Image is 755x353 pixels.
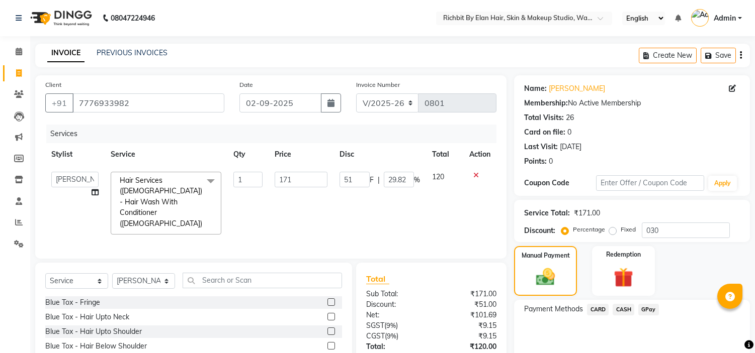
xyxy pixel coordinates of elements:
label: Redemption [606,250,641,259]
div: Blue Tox - Hair Below Shoulder [45,341,147,351]
div: ₹51.00 [432,299,505,310]
th: Qty [227,143,268,166]
div: Points: [524,156,547,167]
label: Invoice Number [356,80,400,89]
input: Enter Offer / Coupon Code [596,175,704,191]
span: Hair Services ([DEMOGRAPHIC_DATA]) - Hair Wash With Conditioner ([DEMOGRAPHIC_DATA]) [120,176,202,228]
th: Action [463,143,496,166]
div: Coupon Code [524,178,596,188]
button: Create New [639,48,697,63]
button: Apply [708,176,737,191]
div: ₹9.15 [432,320,505,331]
div: Total Visits: [524,112,564,123]
div: 0 [549,156,553,167]
span: Total [366,274,389,284]
img: _gift.svg [608,265,639,290]
div: Blue Tox - Hair Upto Neck [45,312,129,322]
th: Stylist [45,143,105,166]
input: Search by Name/Mobile/Email/Code [72,93,224,112]
div: Discount: [524,225,555,236]
span: Payment Methods [524,304,583,314]
div: No Active Membership [524,98,740,108]
div: Sub Total: [359,289,432,299]
button: +91 [45,93,73,112]
div: 26 [566,112,574,123]
div: Name: [524,83,547,94]
label: Client [45,80,61,89]
label: Date [239,80,253,89]
span: 9% [386,321,396,329]
div: [DATE] [560,142,581,152]
label: Percentage [573,225,605,234]
button: Save [701,48,736,63]
div: ₹120.00 [432,341,505,352]
div: Net: [359,310,432,320]
div: Services [46,125,504,143]
label: Fixed [621,225,636,234]
a: PREVIOUS INVOICES [97,48,167,57]
a: INVOICE [47,44,85,62]
div: Discount: [359,299,432,310]
div: ₹101.69 [432,310,505,320]
span: SGST [366,321,384,330]
span: | [378,175,380,185]
div: 0 [567,127,571,138]
label: Manual Payment [522,251,570,260]
img: logo [26,4,95,32]
span: % [414,175,420,185]
span: F [370,175,374,185]
span: GPay [638,304,659,315]
iframe: chat widget [713,313,745,343]
th: Total [426,143,463,166]
div: ₹171.00 [432,289,505,299]
div: Service Total: [524,208,570,218]
img: _cash.svg [530,266,560,288]
input: Search or Scan [183,273,342,288]
th: Service [105,143,227,166]
span: CARD [587,304,609,315]
div: Blue Tox - Fringe [45,297,100,308]
span: CASH [613,304,634,315]
div: Last Visit: [524,142,558,152]
span: Admin [714,13,736,24]
div: ( ) [359,320,432,331]
th: Price [269,143,333,166]
a: [PERSON_NAME] [549,83,605,94]
div: ( ) [359,331,432,341]
span: CGST [366,331,385,340]
div: Blue Tox - Hair Upto Shoulder [45,326,142,337]
div: Total: [359,341,432,352]
div: ₹171.00 [574,208,600,218]
b: 08047224946 [111,4,155,32]
img: Admin [691,9,709,27]
a: x [202,219,207,228]
div: ₹9.15 [432,331,505,341]
span: 9% [387,332,396,340]
th: Disc [333,143,426,166]
span: 120 [432,172,444,181]
div: Membership: [524,98,568,108]
div: Card on file: [524,127,565,138]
